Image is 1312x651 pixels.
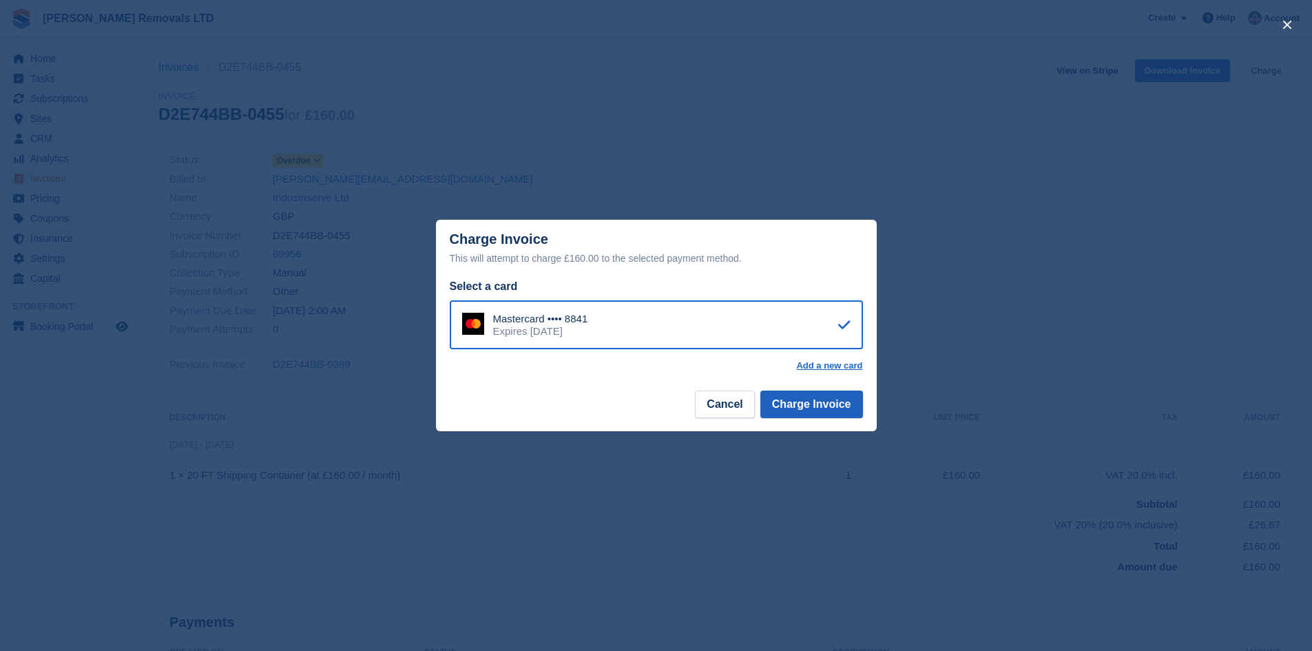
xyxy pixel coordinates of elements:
div: Charge Invoice [450,231,863,267]
div: This will attempt to charge £160.00 to the selected payment method. [450,250,863,267]
div: Select a card [450,278,863,295]
div: Mastercard •••• 8841 [493,313,588,325]
img: Mastercard Logo [462,313,484,335]
button: Cancel [695,391,754,418]
div: Expires [DATE] [493,325,588,338]
button: Charge Invoice [760,391,863,418]
button: close [1276,14,1298,36]
a: Add a new card [796,360,862,371]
